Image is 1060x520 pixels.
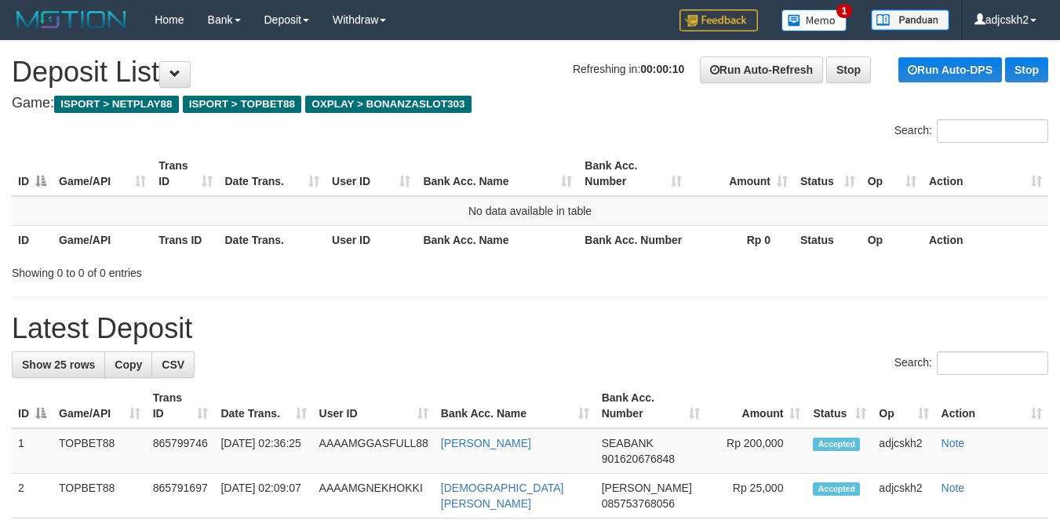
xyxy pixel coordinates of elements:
th: ID: activate to sort column descending [12,384,53,428]
th: Bank Acc. Number: activate to sort column ascending [578,151,688,196]
span: ISPORT > NETPLAY88 [54,96,179,113]
h1: Deposit List [12,56,1048,88]
td: 865799746 [147,428,215,474]
td: 1 [12,428,53,474]
span: OXPLAY > BONANZASLOT303 [305,96,472,113]
a: [PERSON_NAME] [441,437,531,449]
td: AAAAMGNEKHOKKI [313,474,435,518]
a: Run Auto-Refresh [700,56,823,83]
th: Op: activate to sort column ascending [861,151,923,196]
span: Refreshing in: [573,63,684,75]
span: Show 25 rows [22,358,95,371]
td: Rp 25,000 [706,474,807,518]
td: adjcskh2 [872,428,934,474]
td: TOPBET88 [53,474,147,518]
a: Note [942,482,965,494]
th: ID: activate to sort column descending [12,151,53,196]
th: Trans ID: activate to sort column ascending [152,151,218,196]
th: Status: activate to sort column ascending [807,384,872,428]
th: Bank Acc. Number [578,225,688,254]
th: Trans ID: activate to sort column ascending [147,384,215,428]
span: Copy 085753768056 to clipboard [602,497,675,510]
img: MOTION_logo.png [12,8,131,31]
input: Search: [937,351,1048,375]
th: Bank Acc. Number: activate to sort column ascending [596,384,706,428]
th: ID [12,225,53,254]
label: Search: [894,351,1048,375]
strong: 00:00:10 [640,63,684,75]
a: CSV [151,351,195,378]
span: Copy 901620676848 to clipboard [602,453,675,465]
th: Bank Acc. Name [417,225,578,254]
td: No data available in table [12,196,1048,226]
h4: Game: [12,96,1048,111]
th: Amount: activate to sort column ascending [688,151,794,196]
td: 2 [12,474,53,518]
span: Accepted [813,438,860,451]
th: Game/API [53,225,152,254]
span: Copy [115,358,142,371]
th: Date Trans.: activate to sort column ascending [214,384,312,428]
th: Game/API: activate to sort column ascending [53,151,152,196]
span: ISPORT > TOPBET88 [183,96,301,113]
img: Button%20Memo.svg [781,9,847,31]
th: Status [794,225,861,254]
img: Feedback.jpg [679,9,758,31]
th: Action: activate to sort column ascending [935,384,1048,428]
a: [DEMOGRAPHIC_DATA][PERSON_NAME] [441,482,564,510]
th: Game/API: activate to sort column ascending [53,384,147,428]
th: User ID: activate to sort column ascending [313,384,435,428]
th: Date Trans. [219,225,326,254]
th: User ID [326,225,417,254]
th: Rp 0 [688,225,794,254]
span: Accepted [813,482,860,496]
th: Date Trans.: activate to sort column ascending [219,151,326,196]
div: Showing 0 to 0 of 0 entries [12,259,430,281]
span: SEABANK [602,437,654,449]
a: Show 25 rows [12,351,105,378]
th: Bank Acc. Name: activate to sort column ascending [417,151,578,196]
span: [PERSON_NAME] [602,482,692,494]
th: Action [923,225,1048,254]
th: Bank Acc. Name: activate to sort column ascending [435,384,596,428]
td: adjcskh2 [872,474,934,518]
td: AAAAMGGASFULL88 [313,428,435,474]
th: Amount: activate to sort column ascending [706,384,807,428]
th: Trans ID [152,225,218,254]
a: Note [942,437,965,449]
td: Rp 200,000 [706,428,807,474]
th: Op: activate to sort column ascending [872,384,934,428]
span: 1 [836,4,853,18]
th: Op [861,225,923,254]
td: [DATE] 02:36:25 [214,428,312,474]
a: Stop [826,56,871,83]
a: Run Auto-DPS [898,57,1002,82]
th: Status: activate to sort column ascending [794,151,861,196]
span: CSV [162,358,184,371]
h1: Latest Deposit [12,313,1048,344]
th: User ID: activate to sort column ascending [326,151,417,196]
img: panduan.png [871,9,949,31]
td: TOPBET88 [53,428,147,474]
input: Search: [937,119,1048,143]
td: [DATE] 02:09:07 [214,474,312,518]
th: Action: activate to sort column ascending [923,151,1048,196]
td: 865791697 [147,474,215,518]
label: Search: [894,119,1048,143]
a: Stop [1005,57,1048,82]
a: Copy [104,351,152,378]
